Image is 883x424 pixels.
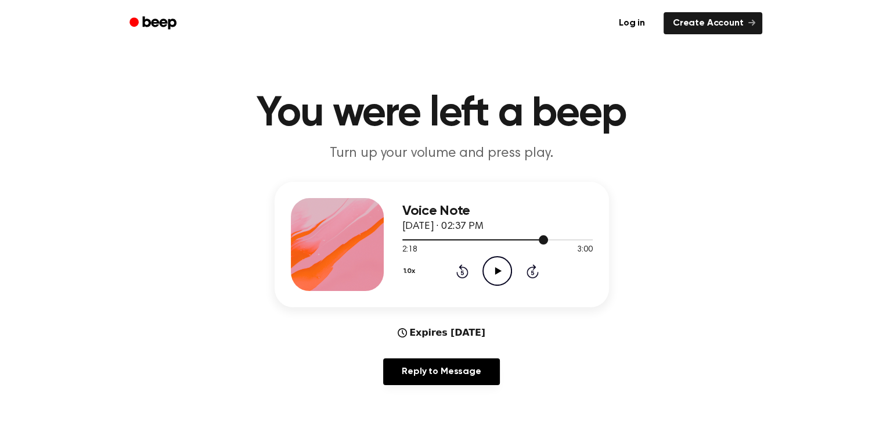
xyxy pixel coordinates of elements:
a: Beep [121,12,187,35]
span: [DATE] · 02:37 PM [402,221,484,232]
h3: Voice Note [402,203,593,219]
button: 1.0x [402,261,420,281]
p: Turn up your volume and press play. [219,144,665,163]
a: Reply to Message [383,358,499,385]
h1: You were left a beep [145,93,739,135]
div: Expires [DATE] [398,326,485,340]
a: Create Account [664,12,762,34]
a: Log in [607,10,657,37]
span: 3:00 [577,244,592,256]
span: 2:18 [402,244,417,256]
